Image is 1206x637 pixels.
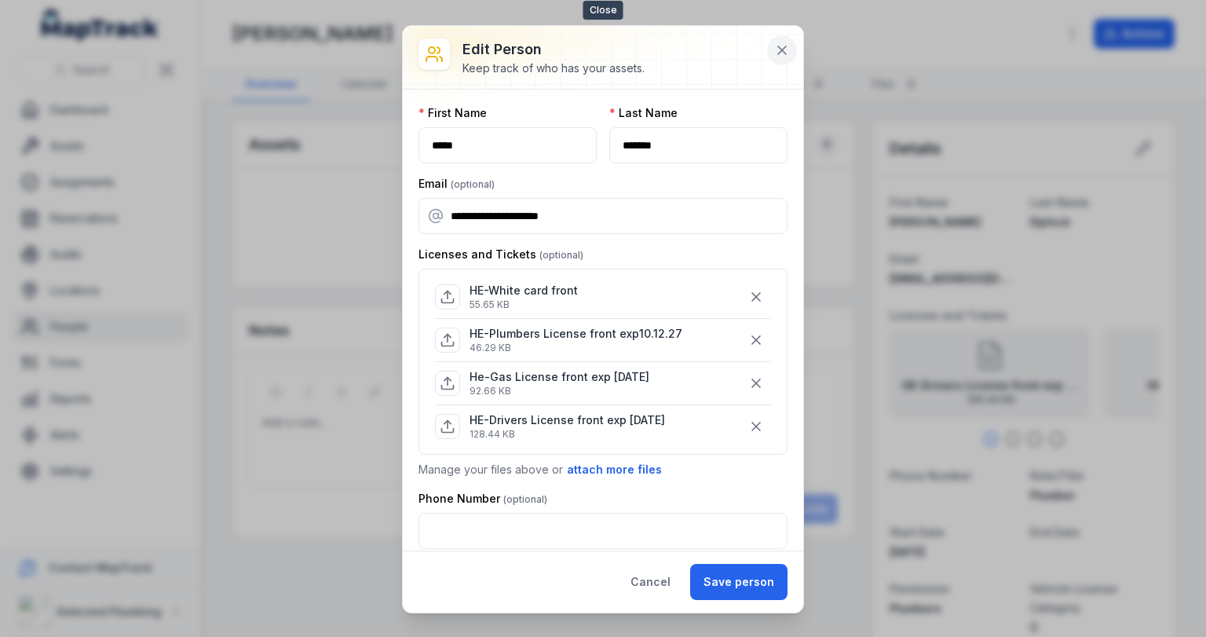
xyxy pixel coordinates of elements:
p: 55.65 KB [470,298,578,311]
p: 92.66 KB [470,385,649,397]
label: Email [418,176,495,192]
button: Cancel [617,564,684,600]
button: Save person [690,564,788,600]
label: First Name [418,105,487,121]
p: He-Gas License front exp [DATE] [470,369,649,385]
p: HE-Plumbers License front exp10.12.27 [470,326,682,342]
div: Keep track of who has your assets. [462,60,645,76]
p: HE-Drivers License front exp [DATE] [470,412,665,428]
button: attach more files [566,461,663,478]
label: Last Name [609,105,678,121]
p: Manage your files above or [418,461,788,478]
span: Close [583,1,623,20]
label: Licenses and Tickets [418,247,583,262]
p: 46.29 KB [470,342,682,354]
p: HE-White card front [470,283,578,298]
label: Phone Number [418,491,547,507]
p: 128.44 KB [470,428,665,441]
h3: Edit person [462,38,645,60]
